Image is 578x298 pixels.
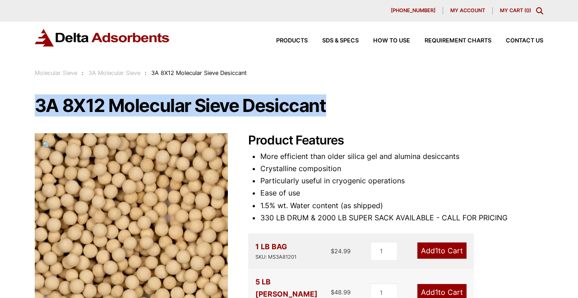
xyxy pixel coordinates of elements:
[331,289,334,296] span: $
[260,175,543,187] li: Particularly useful in cryogenic operations
[255,253,296,261] div: SKU: MS3A81201
[435,246,438,255] span: 1
[260,150,543,163] li: More efficient than older silica gel and alumina desiccants
[260,200,543,212] li: 1.5% wt. Water content (as shipped)
[435,288,438,297] span: 1
[260,212,543,224] li: 330 LB DRUM & 2000 LB SUPER SACK AVAILABLE - CALL FOR PRICING
[410,38,491,44] a: Requirement Charts
[42,140,52,150] span: 🔍
[331,247,351,255] bdi: 24.99
[276,38,308,44] span: Products
[425,38,491,44] span: Requirement Charts
[88,70,140,76] a: 3A Molecular Sieve
[500,7,531,14] a: My Cart (0)
[443,7,493,14] a: My account
[35,96,543,115] h1: 3A 8X12 Molecular Sieve Desiccant
[308,38,359,44] a: SDS & SPECS
[506,38,543,44] span: Contact Us
[373,38,410,44] span: How to Use
[331,289,351,296] bdi: 48.99
[82,70,83,76] span: :
[262,38,308,44] a: Products
[145,70,147,76] span: :
[450,8,485,13] span: My account
[248,133,543,148] h2: Product Features
[322,38,359,44] span: SDS & SPECS
[384,7,443,14] a: [PHONE_NUMBER]
[151,70,247,76] span: 3A 8X12 Molecular Sieve Desiccant
[260,187,543,199] li: Ease of use
[35,133,60,158] a: View full-screen image gallery
[417,242,467,259] a: Add1to Cart
[35,70,77,76] a: Molecular Sieve
[526,7,529,14] span: 0
[491,38,543,44] a: Contact Us
[35,29,170,47] img: Delta Adsorbents
[536,7,543,14] div: Toggle Modal Content
[359,38,410,44] a: How to Use
[391,8,435,13] span: [PHONE_NUMBER]
[255,241,296,261] div: 1 LB BAG
[260,163,543,175] li: Crystalline composition
[331,247,334,255] span: $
